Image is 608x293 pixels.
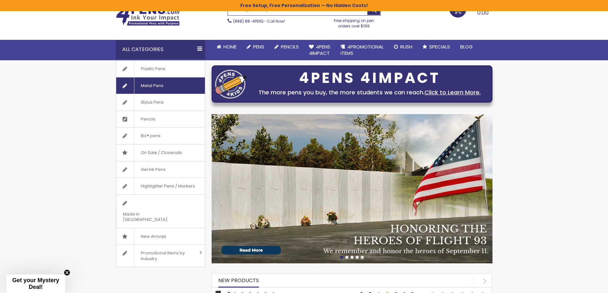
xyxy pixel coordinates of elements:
span: Made in [GEOGRAPHIC_DATA] [116,206,189,228]
span: Rush [400,43,412,50]
span: Pencils [281,43,299,50]
span: New Products [218,277,259,284]
a: Bic® pens [116,128,205,144]
a: Made in [GEOGRAPHIC_DATA] [116,195,205,228]
span: Highlighter Pens / Markers [134,178,201,194]
span: Home [223,43,236,50]
img: /blog/post/patriot-day-reflection.html [212,114,492,263]
a: Metal Pens [116,77,205,94]
div: Get your Mystery Deal!Close teaser [6,275,65,293]
img: 4Pens Custom Pens and Promotional Products [116,5,180,26]
span: 0.00 [477,9,489,17]
span: Blog [460,43,473,50]
span: Get your Mystery Deal! [12,277,59,290]
div: All Categories [116,40,205,59]
span: Plastic Pens [134,61,172,77]
span: Promotional Items by Industry [134,245,197,267]
span: Specials [429,43,450,50]
a: 4PROMOTIONALITEMS [335,40,389,61]
span: On Sale / Closeouts [134,144,188,161]
span: - Call Now! [233,18,285,24]
button: Close teaser [64,269,70,276]
span: 4PROMOTIONAL ITEMS [341,43,384,56]
span: Metal Pens [134,77,170,94]
a: 4Pens4impact [304,40,335,61]
a: Home [212,40,242,54]
span: 4Pens 4impact [309,43,330,56]
a: Pens [242,40,269,54]
div: The more pens you buy, the more students we can reach. [250,88,489,97]
a: Plastic Pens [116,61,205,77]
a: Pencils [116,111,205,128]
a: On Sale / Closeouts [116,144,205,161]
div: 4PENS 4IMPACT [250,71,489,85]
a: Specials [417,40,455,54]
a: Rush [389,40,417,54]
img: four_pen_logo.png [215,70,247,99]
span: Stylus Pens [134,94,170,111]
a: Promotional Items by Industry [116,245,205,267]
span: Gel Ink Pens [134,161,172,178]
div: Free shipping on pen orders over $199 [327,16,381,28]
span: Pens [253,43,264,50]
a: Highlighter Pens / Markers [116,178,205,194]
span: New Arrivals [134,228,173,245]
a: (888) 88-4PENS [233,18,264,24]
span: Pencils [134,111,162,128]
span: Bic® pens [134,128,167,144]
a: Click to Learn More. [424,88,481,96]
a: Pencils [269,40,304,54]
a: New Arrivals [116,228,205,245]
a: Gel Ink Pens [116,161,205,178]
a: Stylus Pens [116,94,205,111]
a: Blog [455,40,478,54]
